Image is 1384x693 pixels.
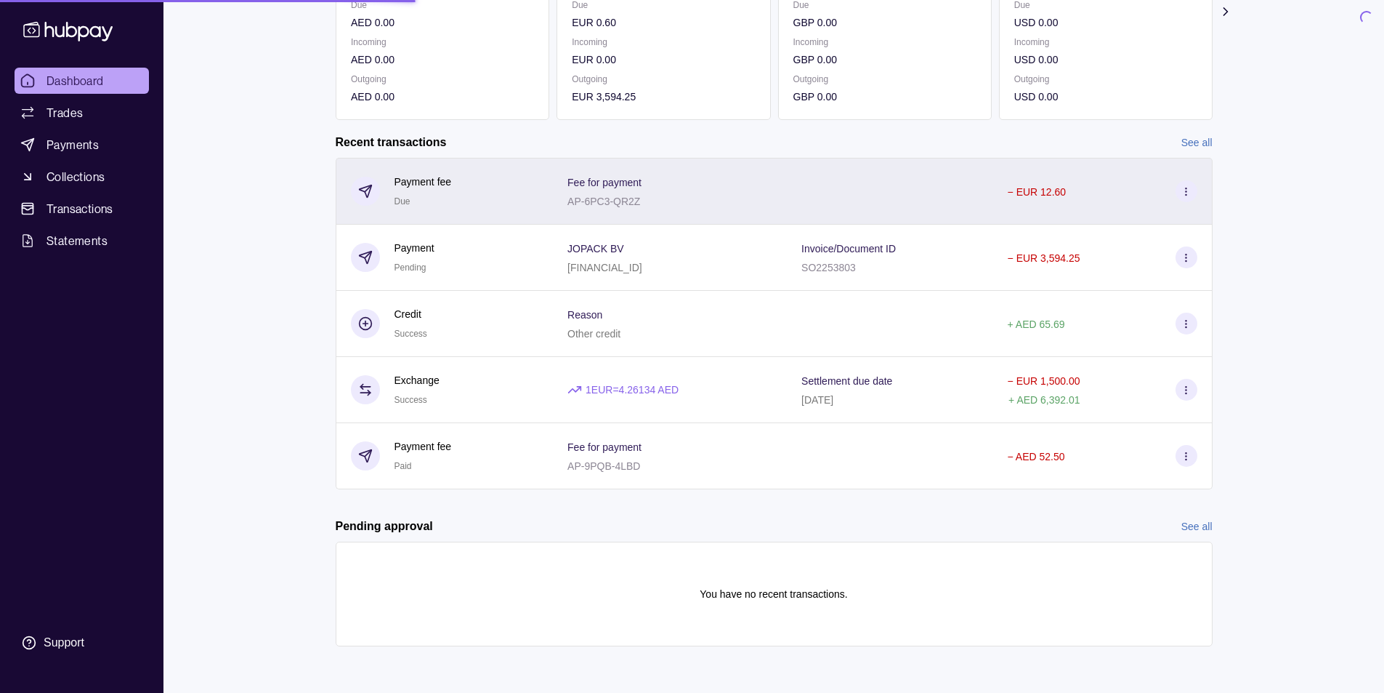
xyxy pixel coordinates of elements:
p: Payment [394,240,434,256]
p: GBP 0.00 [793,15,976,31]
p: [DATE] [801,394,833,406]
p: 1 EUR = 4.26134 AED [586,382,679,398]
span: Trades [46,104,83,121]
p: Settlement due date [801,375,892,387]
p: Credit [394,306,427,322]
a: Support [15,628,149,658]
p: GBP 0.00 [793,52,976,68]
p: GBP 0.00 [793,89,976,105]
span: Collections [46,168,105,185]
p: Incoming [1013,34,1197,50]
p: USD 0.00 [1013,52,1197,68]
span: Paid [394,461,412,471]
span: Statements [46,232,108,249]
p: Outgoing [793,71,976,87]
p: Outgoing [351,71,534,87]
span: Success [394,395,427,405]
p: SO2253803 [801,262,856,273]
span: Dashboard [46,72,104,89]
p: Incoming [351,34,534,50]
a: Transactions [15,196,149,222]
p: EUR 0.00 [572,52,755,68]
p: − EUR 3,594.25 [1008,252,1080,264]
p: USD 0.00 [1013,89,1197,105]
a: Dashboard [15,68,149,94]
a: Payments [15,132,149,158]
a: See all [1181,518,1213,534]
p: AP-9PQB-4LBD [567,460,640,472]
p: Payment fee [394,174,452,190]
p: You have no recent transactions. [700,586,847,602]
p: + AED 65.69 [1008,319,1065,330]
p: Invoice/Document ID [801,243,896,255]
p: − EUR 1,500.00 [1008,375,1080,387]
a: Trades [15,100,149,126]
span: Payments [46,136,99,153]
a: Collections [15,164,149,190]
h2: Recent transactions [336,135,447,151]
a: See all [1181,135,1213,151]
p: + AED 6,392.01 [1008,394,1080,406]
p: EUR 0.60 [572,15,755,31]
span: Due [394,196,410,207]
p: − AED 52.50 [1008,451,1065,462]
p: Outgoing [1013,71,1197,87]
p: AP-6PC3-QR2Z [567,196,640,207]
p: Outgoing [572,71,755,87]
p: Exchange [394,372,440,388]
p: AED 0.00 [351,52,534,68]
p: − EUR 12.60 [1008,186,1067,198]
p: AED 0.00 [351,15,534,31]
p: AED 0.00 [351,89,534,105]
p: EUR 3,594.25 [572,89,755,105]
p: Incoming [572,34,755,50]
p: Incoming [793,34,976,50]
span: Transactions [46,200,113,217]
p: JOPACK BV [567,243,624,255]
span: Success [394,329,427,339]
span: Pending [394,263,426,273]
p: Other credit [567,328,620,340]
p: [FINANCIAL_ID] [567,262,642,273]
div: Support [44,635,84,651]
p: USD 0.00 [1013,15,1197,31]
p: Fee for payment [567,177,642,188]
p: Reason [567,309,602,321]
p: Payment fee [394,438,452,454]
h2: Pending approval [336,518,433,534]
a: Statements [15,228,149,254]
p: Fee for payment [567,441,642,453]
